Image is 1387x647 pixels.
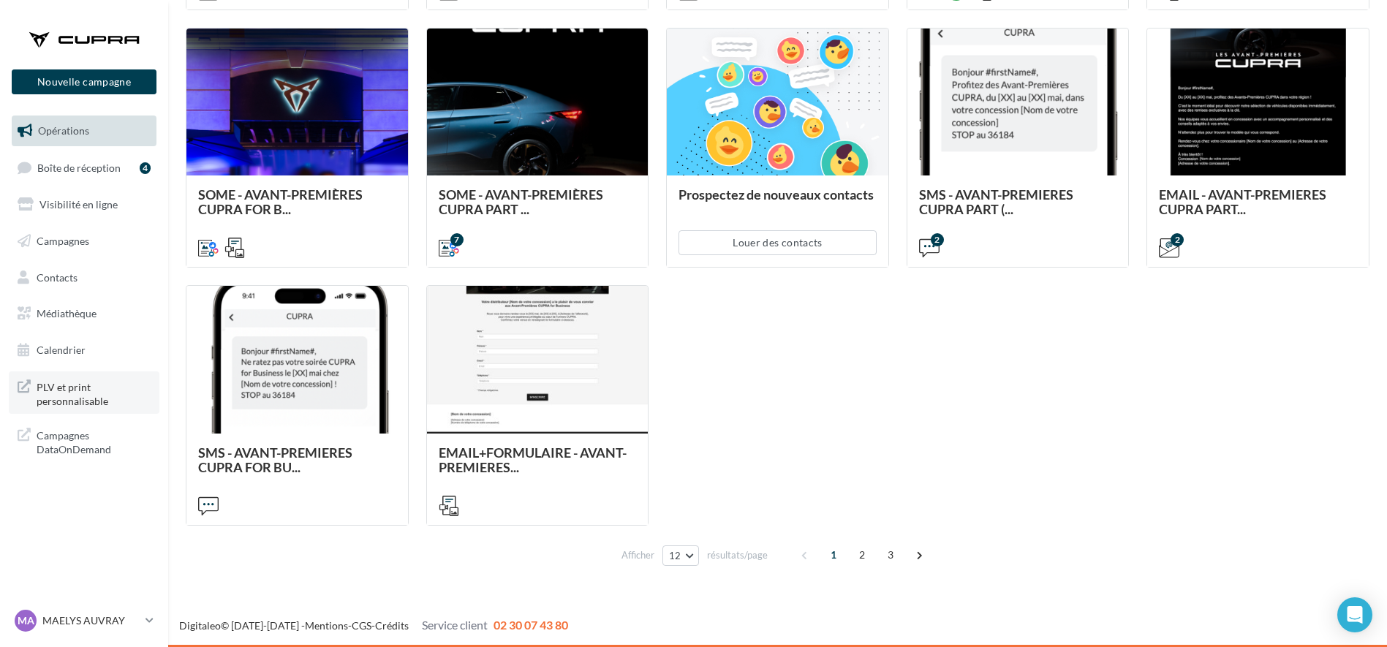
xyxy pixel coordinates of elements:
div: 2 [1171,233,1184,246]
span: Campagnes [37,235,89,247]
span: EMAIL+FORMULAIRE - AVANT-PREMIERES... [439,444,627,475]
span: SOME - AVANT-PREMIÈRES CUPRA PART ... [439,186,603,217]
button: Louer des contacts [679,230,877,255]
a: Visibilité en ligne [9,189,159,220]
div: Open Intercom Messenger [1337,597,1372,632]
a: Boîte de réception4 [9,152,159,183]
span: Boîte de réception [37,161,121,173]
a: Crédits [375,619,409,632]
span: SMS - AVANT-PREMIERES CUPRA FOR BU... [198,444,352,475]
span: résultats/page [707,548,768,562]
div: 4 [140,162,151,174]
span: 12 [669,550,681,561]
a: Opérations [9,116,159,146]
button: 12 [662,545,700,566]
a: Campagnes DataOnDemand [9,420,159,463]
span: 3 [879,543,902,567]
span: SMS - AVANT-PREMIERES CUPRA PART (... [919,186,1073,217]
span: 1 [822,543,845,567]
a: Contacts [9,262,159,293]
span: Opérations [38,124,89,137]
p: MAELYS AUVRAY [42,613,140,628]
div: 7 [450,233,464,246]
div: 2 [931,233,944,246]
span: Campagnes DataOnDemand [37,425,151,457]
span: SOME - AVANT-PREMIÈRES CUPRA FOR B... [198,186,363,217]
span: Contacts [37,270,78,283]
span: 2 [850,543,874,567]
span: Calendrier [37,344,86,356]
a: Calendrier [9,335,159,366]
span: MA [18,613,34,628]
span: 02 30 07 43 80 [494,618,568,632]
a: PLV et print personnalisable [9,371,159,415]
span: Service client [422,618,488,632]
button: Nouvelle campagne [12,69,156,94]
a: CGS [352,619,371,632]
a: Digitaleo [179,619,221,632]
span: Médiathèque [37,307,97,319]
span: PLV et print personnalisable [37,377,151,409]
a: MA MAELYS AUVRAY [12,607,156,635]
span: Visibilité en ligne [39,198,118,211]
span: EMAIL - AVANT-PREMIERES CUPRA PART... [1159,186,1326,217]
span: © [DATE]-[DATE] - - - [179,619,568,632]
a: Campagnes [9,226,159,257]
a: Médiathèque [9,298,159,329]
span: Prospectez de nouveaux contacts [679,186,874,203]
span: Afficher [621,548,654,562]
a: Mentions [305,619,348,632]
